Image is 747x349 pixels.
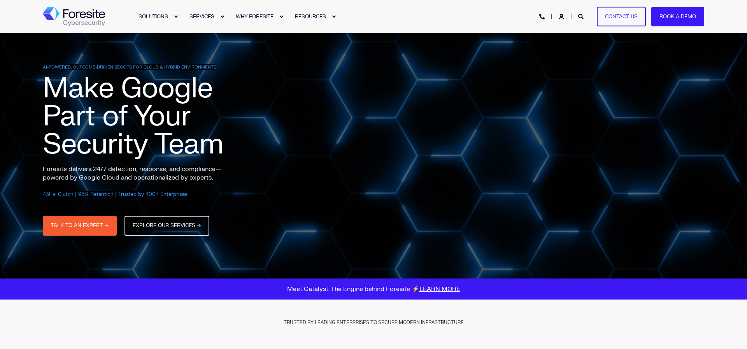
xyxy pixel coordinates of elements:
[236,13,274,19] span: WHY FORESITE
[597,7,646,26] a: Contact Us
[139,13,168,19] span: SOLUTIONS
[43,165,237,182] p: Foresite delivers 24/7 detection, response, and compliance—powered by Google Cloud and operationa...
[174,14,178,19] div: Expand SOLUTIONS
[43,7,105,26] a: Back to Home
[284,319,464,326] span: TRUSTED BY LEADING ENTERPRISES TO SECURE MODERN INFRASTRUCTURE
[578,13,585,19] a: Open Search
[43,71,223,162] span: Make Google Part of Your Security Team
[295,13,326,19] span: RESOURCES
[43,216,117,236] a: TALK TO AN EXPERT →
[651,7,704,26] a: Book a Demo
[287,285,460,293] span: Meet Catalyst: The Engine behind Foresite ⚡️
[124,216,209,236] a: EXPLORE OUR SERVICES →
[43,64,216,70] span: AI-POWERED, OUTCOME-DRIVEN SECOPS FOR CLOUD & HYBRID ENVIRONMENTS
[220,14,224,19] div: Expand SERVICES
[279,14,284,19] div: Expand WHY FORESITE
[419,285,460,293] a: LEARN MORE
[559,13,566,19] a: Login
[43,7,105,26] img: Foresite logo, a hexagon shape of blues with a directional arrow to the right hand side, and the ...
[43,191,188,197] span: 4.9 ★ Clutch | 95% Retention | Trusted by 400+ Enterprises
[331,14,336,19] div: Expand RESOURCES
